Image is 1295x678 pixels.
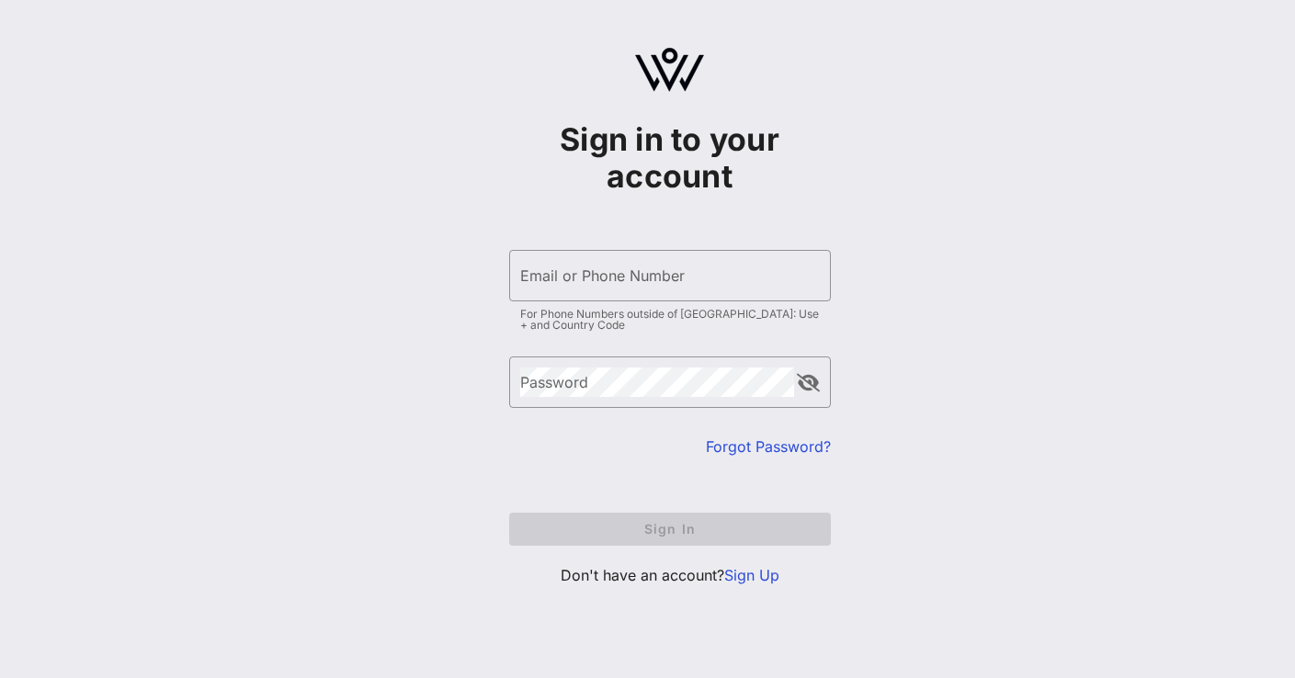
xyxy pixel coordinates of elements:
[706,437,831,456] a: Forgot Password?
[724,566,779,584] a: Sign Up
[509,121,831,195] h1: Sign in to your account
[509,564,831,586] p: Don't have an account?
[797,374,820,392] button: append icon
[520,309,820,331] div: For Phone Numbers outside of [GEOGRAPHIC_DATA]: Use + and Country Code
[635,48,704,92] img: logo.svg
